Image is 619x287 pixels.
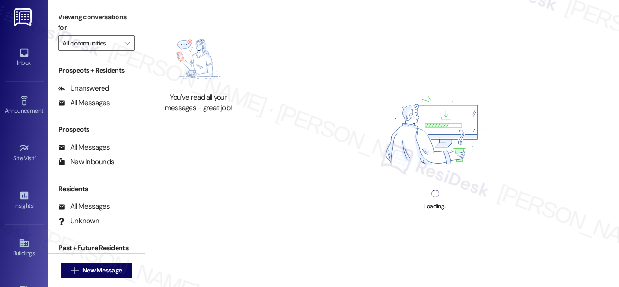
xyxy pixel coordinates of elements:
div: Past + Future Residents [48,243,145,253]
div: All Messages [58,201,110,211]
div: Residents [48,184,145,194]
i:  [124,39,130,47]
img: empty-state [160,30,236,88]
a: Inbox [5,45,44,71]
button: New Message [61,263,133,278]
div: All Messages [58,142,110,152]
span: • [35,153,36,160]
div: Unknown [58,216,99,226]
div: Prospects + Residents [48,65,145,76]
i:  [71,267,78,274]
div: New Inbounds [58,157,114,167]
span: New Message [82,265,122,275]
div: Loading... [424,201,446,211]
input: All communities [62,35,119,51]
div: Prospects [48,124,145,135]
div: All Messages [58,98,110,108]
label: Viewing conversations for [58,10,135,35]
div: Unanswered [58,83,109,93]
a: Insights • [5,187,44,213]
img: ResiDesk Logo [14,8,34,26]
span: • [33,201,35,208]
div: You've read all your messages - great job! [156,92,241,113]
a: Site Visit • [5,140,44,166]
span: • [43,106,44,113]
a: Buildings [5,235,44,261]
